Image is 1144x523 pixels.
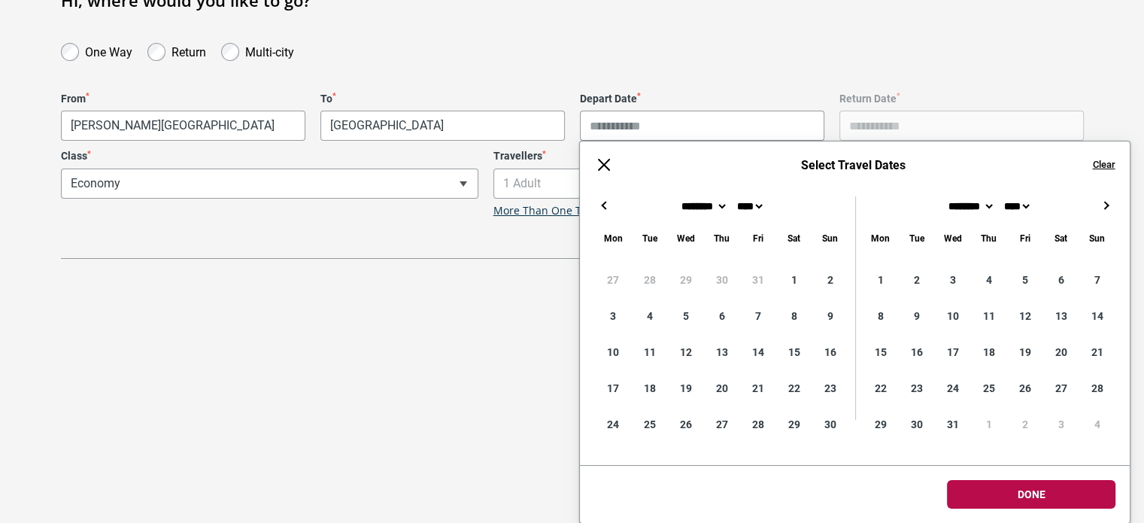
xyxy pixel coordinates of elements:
[970,370,1006,406] div: 25
[85,41,132,59] label: One Way
[934,370,970,406] div: 24
[631,262,667,298] div: 28
[934,230,970,247] div: Wednesday
[61,93,305,105] label: From
[595,230,631,247] div: Monday
[862,262,898,298] div: 1
[703,334,739,370] div: 13
[812,298,848,334] div: 9
[812,406,848,442] div: 30
[739,406,775,442] div: 28
[934,406,970,442] div: 31
[595,262,631,298] div: 27
[62,169,478,198] span: Economy
[320,93,565,105] label: To
[862,334,898,370] div: 15
[898,406,934,442] div: 30
[667,406,703,442] div: 26
[775,262,812,298] div: 1
[631,334,667,370] div: 11
[493,169,911,199] span: 1 Adult
[631,230,667,247] div: Tuesday
[812,334,848,370] div: 16
[775,230,812,247] div: Saturday
[1042,406,1079,442] div: 3
[1042,230,1079,247] div: Saturday
[1079,370,1115,406] div: 28
[775,334,812,370] div: 15
[595,196,613,214] button: ←
[62,111,305,140] span: Paris, France
[703,230,739,247] div: Thursday
[667,230,703,247] div: Wednesday
[703,370,739,406] div: 20
[970,262,1006,298] div: 4
[934,334,970,370] div: 17
[595,334,631,370] div: 10
[775,370,812,406] div: 22
[595,370,631,406] div: 17
[493,205,624,217] a: More Than One Traveller?
[898,298,934,334] div: 9
[631,406,667,442] div: 25
[934,262,970,298] div: 3
[1006,406,1042,442] div: 2
[739,298,775,334] div: 7
[494,169,910,198] span: 1 Adult
[898,262,934,298] div: 2
[628,158,1077,172] h6: Select Travel Dates
[970,298,1006,334] div: 11
[321,111,564,140] span: Melbourne, Australia
[898,370,934,406] div: 23
[739,370,775,406] div: 21
[812,370,848,406] div: 23
[493,150,911,163] label: Travellers
[1042,298,1079,334] div: 13
[667,298,703,334] div: 5
[1006,298,1042,334] div: 12
[947,480,1115,509] button: Done
[1006,230,1042,247] div: Friday
[1042,334,1079,370] div: 20
[862,370,898,406] div: 22
[1097,196,1115,214] button: →
[171,41,206,59] label: Return
[61,169,478,199] span: Economy
[812,230,848,247] div: Sunday
[1079,406,1115,442] div: 4
[1006,334,1042,370] div: 19
[667,370,703,406] div: 19
[970,334,1006,370] div: 18
[631,298,667,334] div: 4
[775,406,812,442] div: 29
[703,298,739,334] div: 6
[739,230,775,247] div: Friday
[61,111,305,141] span: Paris, France
[739,334,775,370] div: 14
[1079,298,1115,334] div: 14
[970,230,1006,247] div: Thursday
[898,334,934,370] div: 16
[667,262,703,298] div: 29
[245,41,294,59] label: Multi-city
[812,262,848,298] div: 2
[595,298,631,334] div: 3
[1042,262,1079,298] div: 6
[862,230,898,247] div: Monday
[1042,370,1079,406] div: 27
[703,262,739,298] div: 30
[1092,158,1115,172] button: Clear
[739,262,775,298] div: 31
[595,406,631,442] div: 24
[934,298,970,334] div: 10
[1006,370,1042,406] div: 26
[898,230,934,247] div: Tuesday
[703,406,739,442] div: 27
[667,334,703,370] div: 12
[320,111,565,141] span: Melbourne, Australia
[1079,230,1115,247] div: Sunday
[775,298,812,334] div: 8
[862,298,898,334] div: 8
[862,406,898,442] div: 29
[1079,334,1115,370] div: 21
